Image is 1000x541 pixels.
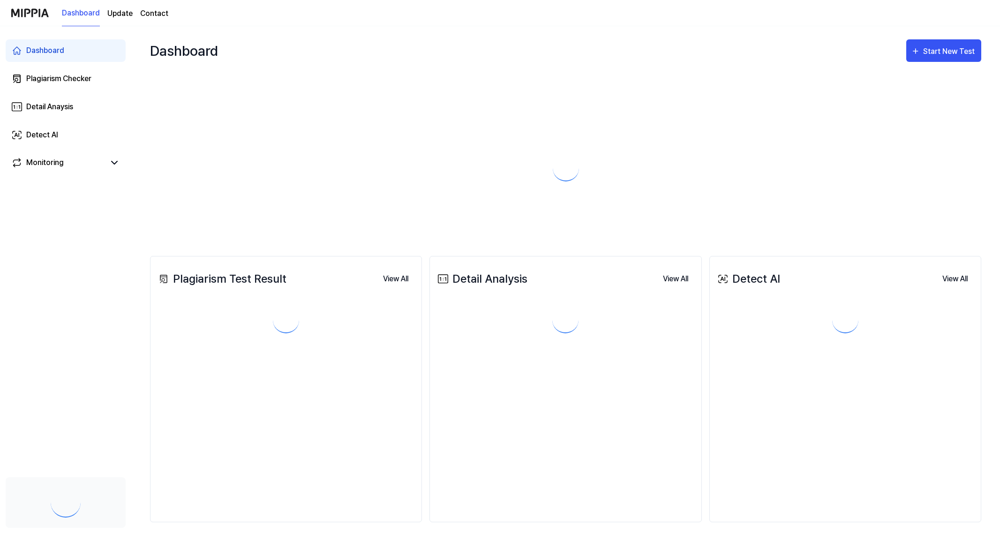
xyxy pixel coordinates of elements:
div: Detail Analysis [436,270,527,287]
a: View All [935,269,975,288]
div: Detail Anaysis [26,101,73,113]
a: View All [376,269,416,288]
div: Monitoring [26,157,64,168]
div: Plagiarism Test Result [156,270,286,287]
div: Plagiarism Checker [26,73,91,84]
div: Detect AI [26,129,58,141]
a: Dashboard [62,0,100,26]
a: Update [107,8,133,19]
button: View All [376,270,416,288]
a: Detect AI [6,124,126,146]
a: Monitoring [11,157,105,168]
button: View All [655,270,696,288]
a: View All [655,269,696,288]
div: Start New Test [923,45,977,58]
button: View All [935,270,975,288]
a: Dashboard [6,39,126,62]
a: Contact [140,8,168,19]
button: Start New Test [906,39,981,62]
a: Plagiarism Checker [6,68,126,90]
div: Dashboard [26,45,64,56]
div: Dashboard [150,36,218,66]
a: Detail Anaysis [6,96,126,118]
div: Detect AI [715,270,780,287]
